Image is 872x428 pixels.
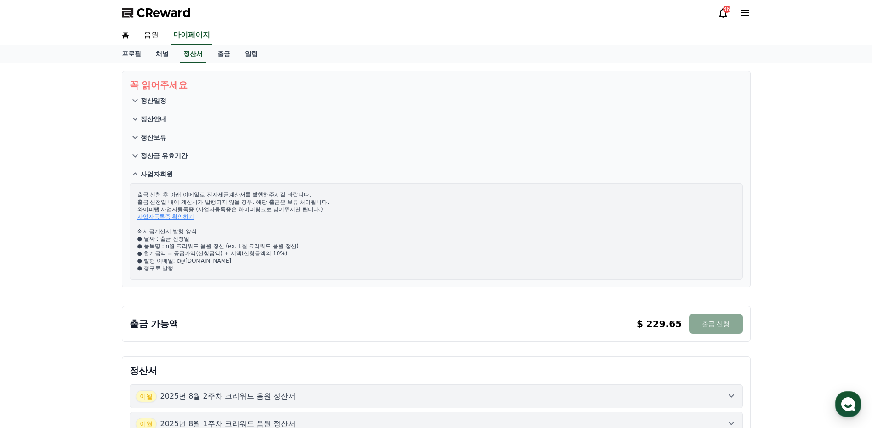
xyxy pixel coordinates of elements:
p: 출금 신청 후 아래 이메일로 전자세금계산서를 발행해주시길 바랍니다. 출금 신청일 내에 계산서가 발행되지 않을 경우, 해당 출금은 보류 처리됩니다. 와이피랩 사업자등록증 (사업... [137,191,735,272]
a: 알림 [238,45,265,63]
p: 정산보류 [141,133,166,142]
p: 2025년 8월 2주차 크리워드 음원 정산서 [160,391,296,402]
a: 프로필 [114,45,148,63]
span: 설정 [142,305,153,312]
a: 36 [718,7,729,18]
p: 꼭 읽어주세요 [130,79,743,91]
p: 정산금 유효기간 [141,151,188,160]
span: 이월 [136,390,157,402]
button: 이월 2025년 8월 2주차 크리워드 음원 정산서 [130,384,743,408]
a: 홈 [114,26,137,45]
button: 정산안내 [130,110,743,128]
a: 음원 [137,26,166,45]
button: 출금 신청 [689,314,742,334]
a: 설정 [119,291,177,314]
a: 홈 [3,291,61,314]
p: 사업자회원 [141,169,173,179]
button: 정산일정 [130,91,743,110]
button: 정산보류 [130,128,743,146]
a: 사업자등록증 확인하기 [137,214,194,220]
button: 사업자회원 [130,165,743,183]
a: 마이페이지 [171,26,212,45]
div: 36 [723,6,730,13]
span: 대화 [84,305,95,313]
a: CReward [122,6,191,20]
a: 정산서 [180,45,206,63]
p: $ 229.65 [637,317,682,330]
p: 출금 가능액 [130,317,179,330]
p: 정산안내 [141,114,166,124]
span: CReward [137,6,191,20]
a: 출금 [210,45,238,63]
p: 정산서 [130,364,743,377]
button: 정산금 유효기간 [130,146,743,165]
a: 대화 [61,291,119,314]
p: 정산일정 [141,96,166,105]
span: 홈 [29,305,34,312]
a: 채널 [148,45,176,63]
